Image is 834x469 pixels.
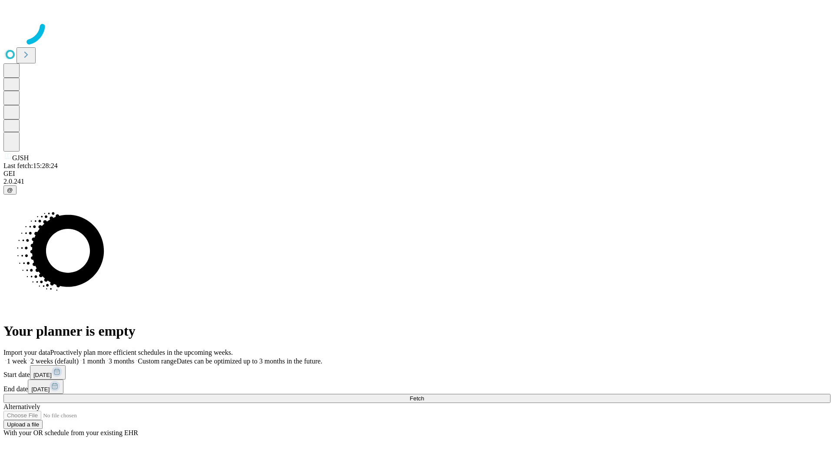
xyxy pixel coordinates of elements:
[3,178,831,185] div: 2.0.241
[3,429,138,436] span: With your OR schedule from your existing EHR
[82,357,105,365] span: 1 month
[109,357,134,365] span: 3 months
[28,380,63,394] button: [DATE]
[3,394,831,403] button: Fetch
[3,380,831,394] div: End date
[177,357,322,365] span: Dates can be optimized up to 3 months in the future.
[33,372,52,378] span: [DATE]
[3,185,17,195] button: @
[7,357,27,365] span: 1 week
[3,365,831,380] div: Start date
[12,154,29,162] span: GJSH
[138,357,176,365] span: Custom range
[30,357,79,365] span: 2 weeks (default)
[3,349,50,356] span: Import your data
[3,170,831,178] div: GEI
[3,323,831,339] h1: Your planner is empty
[30,365,66,380] button: [DATE]
[3,162,58,169] span: Last fetch: 15:28:24
[3,420,43,429] button: Upload a file
[410,395,424,402] span: Fetch
[50,349,233,356] span: Proactively plan more efficient schedules in the upcoming weeks.
[31,386,50,393] span: [DATE]
[7,187,13,193] span: @
[3,403,40,410] span: Alternatively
